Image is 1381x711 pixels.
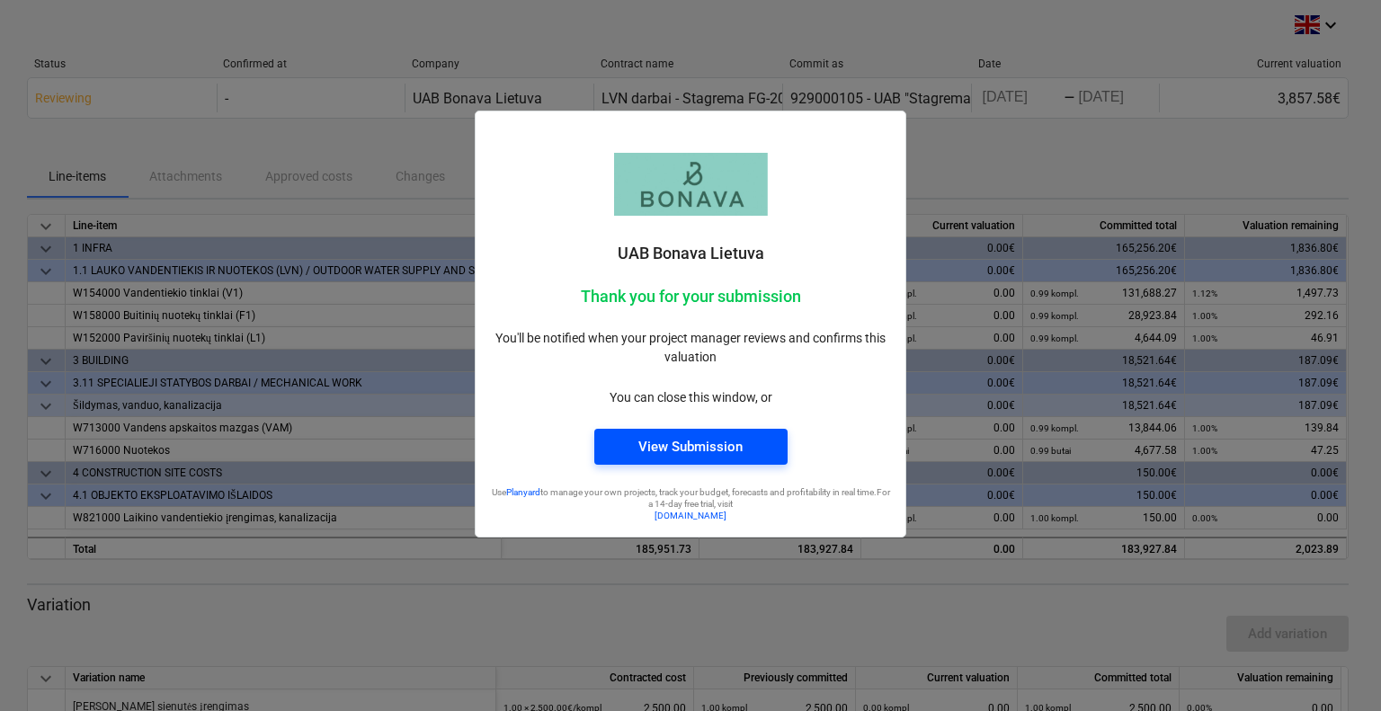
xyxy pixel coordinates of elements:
[490,388,891,407] p: You can close this window, or
[490,286,891,307] p: Thank you for your submission
[490,329,891,367] p: You'll be notified when your project manager reviews and confirms this valuation
[506,487,540,497] a: Planyard
[490,243,891,264] p: UAB Bonava Lietuva
[638,435,743,458] div: View Submission
[594,429,788,465] button: View Submission
[490,486,891,511] p: Use to manage your own projects, track your budget, forecasts and profitability in real time. For...
[655,511,726,520] a: [DOMAIN_NAME]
